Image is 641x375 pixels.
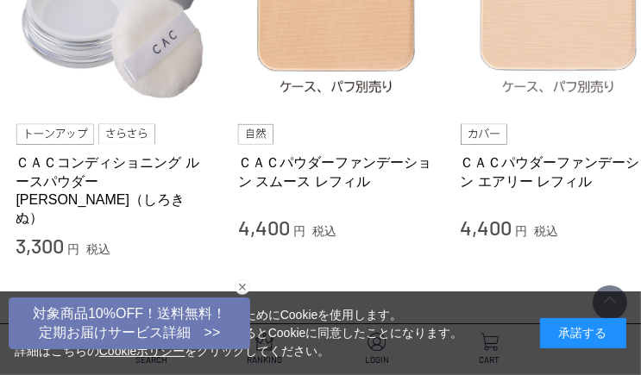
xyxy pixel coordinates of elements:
[86,242,110,256] span: 税込
[312,224,336,238] span: 税込
[461,124,507,145] img: カバー
[515,224,527,238] span: 円
[461,215,512,240] span: 4,400
[238,215,290,240] span: 4,400
[98,124,155,145] img: さらさら
[540,318,626,348] div: 承諾する
[293,224,305,238] span: 円
[16,233,65,258] span: 3,300
[534,224,558,238] span: 税込
[238,124,273,145] img: 自然
[67,242,79,256] span: 円
[16,153,213,227] a: ＣＡＣコンディショニング ルースパウダー [PERSON_NAME]（しろきぬ）
[16,124,95,145] img: トーンアップ
[238,153,435,191] a: ＣＡＣパウダーファンデーション スムース レフィル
